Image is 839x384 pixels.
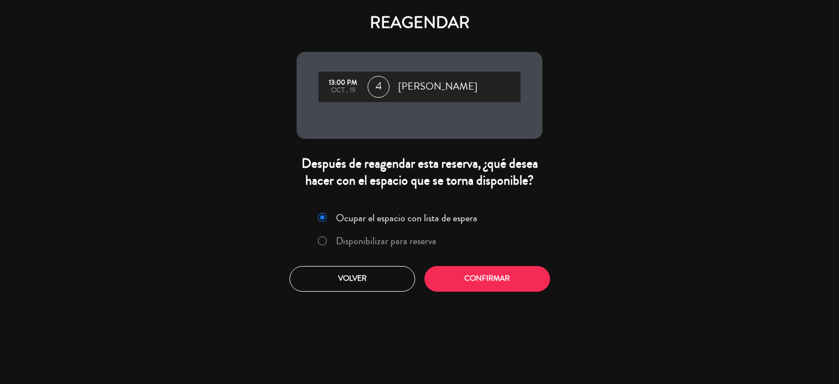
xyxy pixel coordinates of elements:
[368,76,389,98] span: 4
[336,236,436,246] label: Disponibilizar para reserva
[424,266,550,292] button: Confirmar
[289,266,415,292] button: Volver
[297,155,542,189] div: Después de reagendar esta reserva, ¿qué desea hacer con el espacio que se torna disponible?
[398,79,477,95] span: [PERSON_NAME]
[336,213,477,223] label: Ocupar el espacio con lista de espera
[324,79,362,87] div: 13:00 PM
[297,13,542,33] h4: REAGENDAR
[324,87,362,94] div: oct., 19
